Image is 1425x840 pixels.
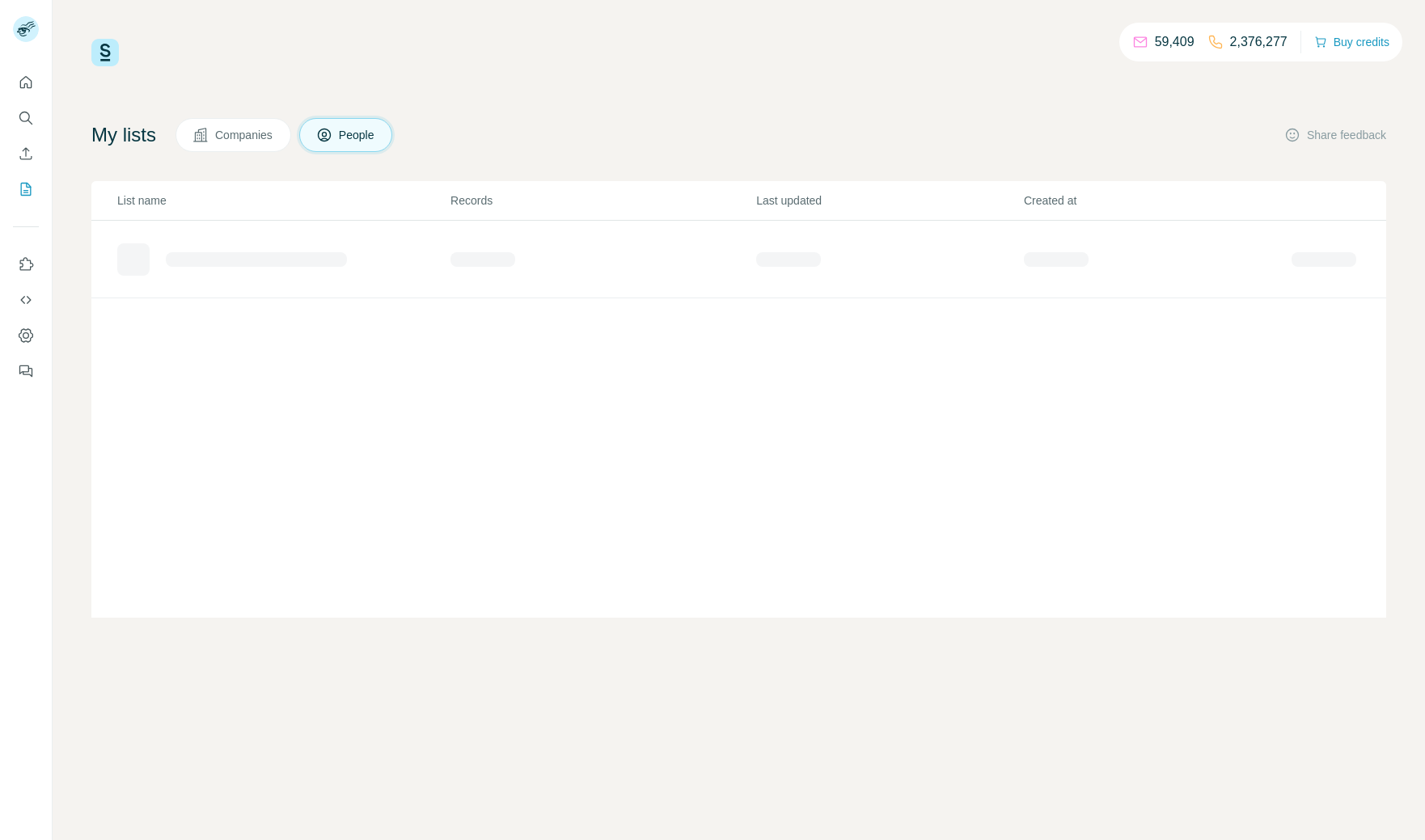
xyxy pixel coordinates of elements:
button: Search [13,103,39,133]
button: Use Surfe API [13,285,39,314]
img: Surfe Logo [91,39,119,66]
button: Buy credits [1314,31,1389,53]
button: My lists [13,175,39,204]
span: People [339,127,376,143]
p: Created at [1024,192,1290,209]
p: 59,409 [1155,32,1195,52]
button: Feedback [13,357,39,386]
button: Enrich CSV [13,139,39,168]
button: Use Surfe on LinkedIn [13,250,39,279]
button: Share feedback [1284,127,1386,143]
p: Last updated [756,192,1022,209]
p: 2,376,277 [1230,32,1288,52]
p: List name [117,192,449,209]
p: Records [450,192,755,209]
h4: My lists [91,122,156,148]
span: Companies [215,127,274,143]
button: Quick start [13,68,39,97]
button: Dashboard [13,321,39,350]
